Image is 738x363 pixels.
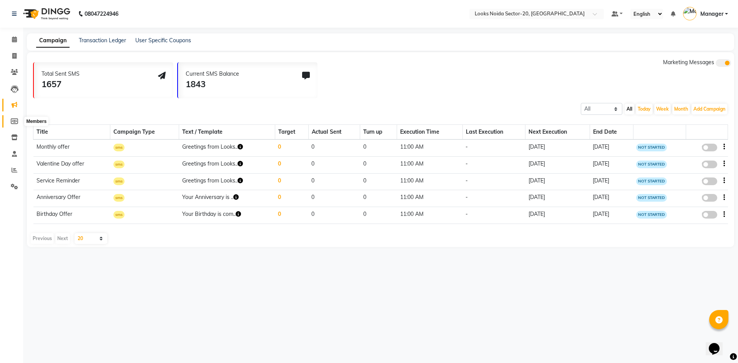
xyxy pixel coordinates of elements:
label: false [702,211,717,219]
td: 0 [275,173,308,190]
th: Campaign Type [110,125,179,140]
button: Add Campaign [691,104,727,114]
div: Current SMS Balance [186,70,239,78]
td: [DATE] [525,190,590,207]
th: Next Execution [525,125,590,140]
td: [DATE] [525,156,590,173]
td: Your Anniversary is .. [179,190,275,207]
td: 0 [360,173,397,190]
th: Turn up [360,125,397,140]
td: [DATE] [590,173,633,190]
td: [DATE] [590,190,633,207]
span: NOT STARTED [636,211,667,219]
span: Manager [700,10,723,18]
button: Week [654,104,671,114]
div: Members [24,117,48,126]
td: 0 [275,156,308,173]
span: NOT STARTED [636,177,667,185]
span: NOT STARTED [636,194,667,202]
td: - [462,207,525,224]
a: Transaction Ledger [79,37,126,44]
div: Total Sent SMS [42,70,80,78]
td: 0 [275,190,308,207]
td: 0 [360,207,397,224]
iframe: chat widget [706,332,730,355]
td: 0 [308,173,360,190]
button: Today [636,104,653,114]
td: 11:00 AM [397,173,462,190]
span: sms [113,194,125,202]
td: Monthly offer [33,139,110,156]
td: Service Reminder [33,173,110,190]
td: 11:00 AM [397,207,462,224]
td: 11:00 AM [397,190,462,207]
td: 0 [308,139,360,156]
td: Valentine Day offer [33,156,110,173]
th: Text / Template [179,125,275,140]
td: 0 [308,156,360,173]
th: Actual Sent [308,125,360,140]
button: Month [672,104,690,114]
span: sms [113,177,125,185]
div: 1843 [186,78,239,91]
td: 11:00 AM [397,139,462,156]
td: 0 [360,190,397,207]
td: 0 [308,190,360,207]
td: 11:00 AM [397,156,462,173]
span: sms [113,144,125,151]
td: - [462,190,525,207]
td: 0 [360,156,397,173]
td: - [462,139,525,156]
td: [DATE] [590,139,633,156]
label: false [702,144,717,151]
label: false [702,194,717,202]
span: NOT STARTED [636,144,667,151]
th: Target [275,125,308,140]
td: [DATE] [525,207,590,224]
b: 08047224946 [85,3,118,25]
img: logo [20,3,72,25]
span: Marketing Messages [663,59,714,66]
th: Last Execution [462,125,525,140]
td: Anniversary Offer [33,190,110,207]
th: End Date [590,125,633,140]
button: All [625,104,634,114]
td: [DATE] [525,173,590,190]
td: [DATE] [590,207,633,224]
div: 1657 [42,78,80,91]
a: User Specific Coupons [135,37,191,44]
label: false [702,177,717,185]
td: Greetings from Looks.. [179,139,275,156]
td: Greetings from Looks.. [179,173,275,190]
img: Manager [683,7,696,20]
th: Title [33,125,110,140]
span: sms [113,211,125,219]
td: - [462,173,525,190]
span: sms [113,161,125,168]
td: - [462,156,525,173]
td: Your Birthday is com.. [179,207,275,224]
label: false [702,161,717,168]
td: Greetings from Looks.. [179,156,275,173]
td: [DATE] [590,156,633,173]
td: 0 [308,207,360,224]
td: 0 [275,139,308,156]
td: [DATE] [525,139,590,156]
td: 0 [275,207,308,224]
td: Birthday Offer [33,207,110,224]
span: NOT STARTED [636,161,667,168]
th: Execution Time [397,125,462,140]
td: 0 [360,139,397,156]
a: Campaign [36,34,70,48]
